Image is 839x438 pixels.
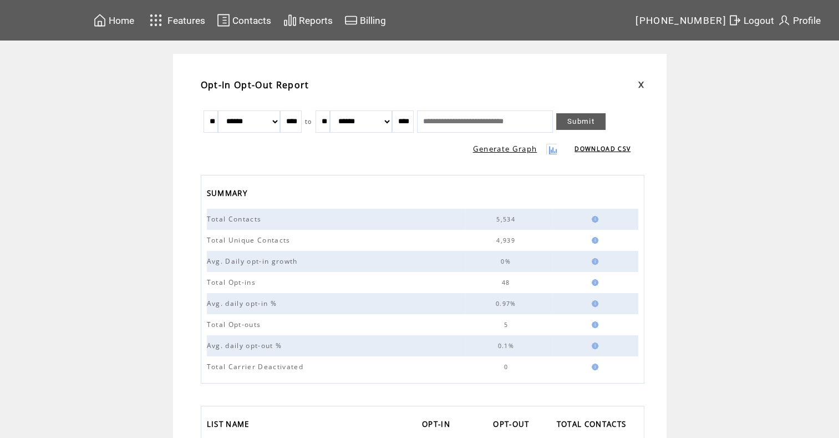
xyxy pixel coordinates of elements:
[588,216,598,223] img: help.gif
[726,12,776,29] a: Logout
[207,235,293,245] span: Total Unique Contacts
[305,118,312,125] span: to
[91,12,136,29] a: Home
[299,15,333,26] span: Reports
[588,300,598,307] img: help.gif
[207,416,255,435] a: LIST NAME
[207,278,258,287] span: Total Opt-ins
[493,416,532,435] span: OPT-OUT
[557,416,632,435] a: TOTAL CONTACTS
[793,15,821,26] span: Profile
[207,416,252,435] span: LIST NAME
[588,279,598,286] img: help.gif
[344,13,358,27] img: creidtcard.svg
[93,13,106,27] img: home.svg
[588,258,598,265] img: help.gif
[201,79,309,91] span: Opt-In Opt-Out Report
[207,256,301,266] span: Avg. Daily opt-in growth
[777,13,791,27] img: profile.svg
[501,258,513,265] span: 0%
[574,145,630,153] a: DOWNLOAD CSV
[215,12,273,29] a: Contacts
[588,364,598,370] img: help.gif
[360,15,386,26] span: Billing
[422,416,456,435] a: OPT-IN
[504,363,510,371] span: 0
[776,12,822,29] a: Profile
[167,15,205,26] span: Features
[109,15,134,26] span: Home
[283,13,297,27] img: chart.svg
[207,362,306,371] span: Total Carrier Deactivated
[343,12,388,29] a: Billing
[232,15,271,26] span: Contacts
[207,320,264,329] span: Total Opt-outs
[422,416,453,435] span: OPT-IN
[588,237,598,244] img: help.gif
[635,15,726,26] span: [PHONE_NUMBER]
[146,11,166,29] img: features.svg
[145,9,207,31] a: Features
[744,15,774,26] span: Logout
[207,341,285,350] span: Avg. daily opt-out %
[588,321,598,328] img: help.gif
[207,214,265,224] span: Total Contacts
[207,185,250,204] span: SUMMARY
[504,321,510,329] span: 5
[496,300,519,308] span: 0.97%
[282,12,334,29] a: Reports
[728,13,741,27] img: exit.svg
[207,299,279,308] span: Avg. daily opt-in %
[493,416,535,435] a: OPT-OUT
[473,144,537,154] a: Generate Graph
[556,113,606,130] a: Submit
[502,279,513,286] span: 48
[217,13,230,27] img: contacts.svg
[497,342,516,350] span: 0.1%
[496,215,518,223] span: 5,534
[496,236,518,244] span: 4,939
[588,343,598,349] img: help.gif
[557,416,629,435] span: TOTAL CONTACTS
